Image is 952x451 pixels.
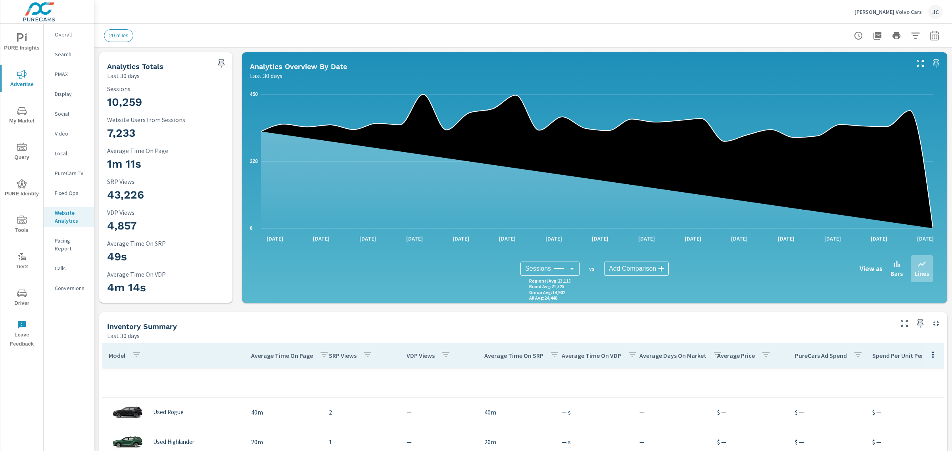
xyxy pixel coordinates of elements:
span: Leave Feedback [3,320,41,349]
p: Sessions [107,85,225,92]
p: $ — [795,437,860,447]
div: nav menu [0,24,43,352]
p: SRP Views [329,352,357,359]
p: Spend Per Unit Per Day [872,352,935,359]
p: SRP Views [107,178,225,185]
p: vs [580,265,604,272]
span: PURE Insights [3,33,41,53]
p: [DATE] [261,235,289,243]
span: Tools [3,216,41,235]
p: [DATE] [633,235,660,243]
div: Sessions [520,262,580,276]
div: Search [44,48,94,60]
div: PMAX [44,68,94,80]
p: Brand Avg : 21,525 [529,284,564,289]
p: [DATE] [307,235,335,243]
p: Average Time On SRP [484,352,543,359]
span: Query [3,143,41,162]
h3: 10,259 [107,96,225,109]
p: — [407,407,472,417]
span: Add Comparison [609,265,656,273]
p: [DATE] [447,235,475,243]
p: [DATE] [912,235,939,243]
p: Website Users from Sessions [107,116,225,123]
p: 2 [329,407,394,417]
span: Advertise [3,70,41,89]
p: [DATE] [726,235,753,243]
p: [DATE] [772,235,800,243]
p: Calls [55,264,88,272]
h3: 4m 14s [107,281,225,294]
p: [DATE] [493,235,521,243]
div: Overall [44,29,94,40]
p: [DATE] [540,235,568,243]
h3: 4,857 [107,219,225,233]
h6: View as [860,265,883,273]
text: 450 [250,92,258,97]
p: [PERSON_NAME] Volvo Cars [854,8,922,15]
p: Average Time On VDP [562,352,621,359]
p: Regional Avg : 23,115 [529,278,571,284]
button: Make Fullscreen [914,57,927,70]
p: Video [55,130,88,138]
div: Add Comparison [604,262,669,276]
p: [DATE] [586,235,614,243]
button: Select Date Range [927,28,942,44]
p: Last 30 days [107,71,140,80]
span: 20 miles [104,32,133,38]
p: $ — [717,407,782,417]
button: Minimize Widget [930,317,942,330]
span: PURE Identity [3,179,41,199]
p: 20m [251,437,316,447]
button: "Export Report to PDF" [869,28,885,44]
p: PureCars Ad Spend [795,352,847,359]
div: PureCars TV [44,167,94,179]
text: 228 [250,159,258,164]
div: Conversions [44,282,94,294]
p: PureCars TV [55,169,88,177]
span: Sessions [525,265,551,273]
p: Last 30 days [107,331,140,340]
h5: Inventory Summary [107,322,177,331]
p: Fixed Ops [55,189,88,197]
p: Average Days On Market [639,352,706,359]
p: Pacing Report [55,237,88,252]
button: Apply Filters [908,28,923,44]
span: Tier2 [3,252,41,271]
div: Display [44,88,94,100]
p: Conversions [55,284,88,292]
button: Make Fullscreen [898,317,911,330]
p: — s [562,407,627,417]
div: JC [928,5,942,19]
p: $ — [872,407,937,417]
div: Calls [44,262,94,274]
p: — [407,437,472,447]
p: Model [109,352,125,359]
p: Average Time On Page [251,352,313,359]
p: $ — [717,437,782,447]
div: Video [44,128,94,140]
p: Search [55,50,88,58]
h3: 7,233 [107,126,225,140]
p: $ — [872,437,937,447]
p: — [639,437,704,447]
p: 20m [484,437,549,447]
p: Lines [915,269,929,278]
h3: 49s [107,250,225,264]
span: Save this to your personalized report [914,317,927,330]
p: 1 [329,437,394,447]
p: [DATE] [865,235,893,243]
p: [DATE] [679,235,707,243]
div: Pacing Report [44,235,94,254]
p: VDP Views [107,209,225,216]
p: [DATE] [354,235,382,243]
span: My Market [3,106,41,126]
p: Used Rogue [153,409,184,416]
div: Social [44,108,94,120]
p: Used Highlander [153,438,194,445]
p: Social [55,110,88,118]
div: Local [44,147,94,159]
h3: 1m 11s [107,157,225,171]
button: Print Report [889,28,904,44]
p: 40m [251,407,316,417]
